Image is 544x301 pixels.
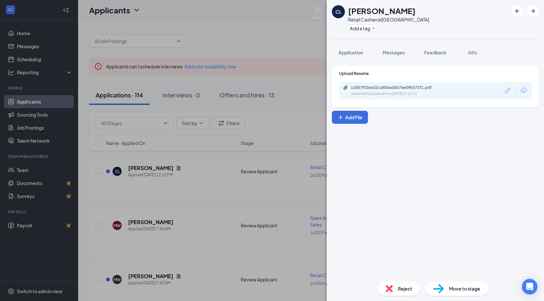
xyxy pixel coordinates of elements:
[529,7,537,15] svg: ArrowRight
[343,85,448,96] a: Paperclip1d357f036e32ca806ad6b7ee09b572f1.pdfUploaded by applicant on [DATE] 12:12:13
[522,279,537,294] div: Open Intercom Messenger
[348,25,377,32] button: PlusAdd a tag
[383,50,405,55] span: Messages
[335,8,342,15] div: CL
[449,285,480,292] span: Move to stage
[398,285,412,292] span: Reject
[513,7,521,15] svg: ArrowLeftNew
[337,114,344,121] svg: Plus
[332,111,368,124] button: Add FilePlus
[343,85,348,90] svg: Paperclip
[351,85,442,90] div: 1d357f036e32ca806ad6b7ee09b572f1.pdf
[351,91,448,96] div: Uploaded by applicant on [DATE] 12:12:13
[348,16,429,23] div: Retail Cashier at [GEOGRAPHIC_DATA]
[504,86,512,95] svg: Link
[339,71,532,76] div: Upload Resume
[372,26,375,30] svg: Plus
[348,5,415,16] h1: [PERSON_NAME]
[468,50,477,55] span: Info
[527,5,539,17] button: ArrowRight
[424,50,446,55] span: Feedback
[511,5,523,17] button: ArrowLeftNew
[338,50,363,55] span: Application
[520,87,528,94] svg: Download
